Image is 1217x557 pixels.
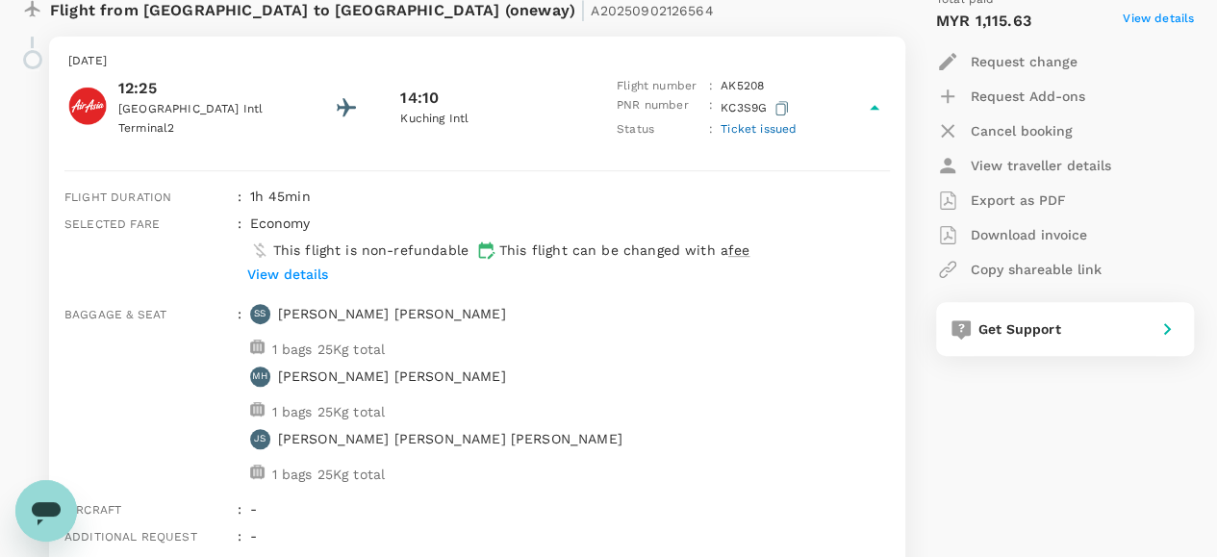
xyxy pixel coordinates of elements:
[230,206,241,296] div: :
[273,241,469,260] p: This flight is non-refundable
[617,77,701,96] p: Flight number
[250,340,265,354] img: baggage-icon
[250,214,311,233] p: economy
[230,519,241,545] div: :
[971,52,1078,71] p: Request change
[709,77,713,96] p: :
[617,120,701,139] p: Status
[936,114,1073,148] button: Cancel booking
[709,96,713,120] p: :
[68,87,107,125] img: AirAsia
[64,190,171,204] span: Flight duration
[230,296,241,492] div: :
[64,217,160,231] span: Selected fare
[242,492,890,519] div: -
[252,369,267,383] p: MH
[278,429,622,448] p: [PERSON_NAME] [PERSON_NAME] [PERSON_NAME]
[230,179,241,206] div: :
[242,260,333,289] button: View details
[118,77,292,100] p: 12:25
[254,432,266,445] p: JS
[278,367,506,386] p: [PERSON_NAME] [PERSON_NAME]
[721,96,793,120] p: KC3S9G
[936,148,1111,183] button: View traveller details
[400,87,439,110] p: 14:10
[971,260,1102,279] p: Copy shareable link
[709,120,713,139] p: :
[230,492,241,519] div: :
[936,44,1078,79] button: Request change
[936,10,1031,33] p: MYR 1,115.63
[936,79,1085,114] button: Request Add-ons
[971,121,1073,140] p: Cancel booking
[721,122,797,136] span: Ticket issued
[971,190,1066,210] p: Export as PDF
[278,304,506,323] p: [PERSON_NAME] [PERSON_NAME]
[971,225,1087,244] p: Download invoice
[617,96,701,120] p: PNR number
[254,307,266,320] p: SS
[936,183,1066,217] button: Export as PDF
[250,187,890,206] p: 1h 45min
[242,519,890,545] div: -
[64,530,197,544] span: Additional request
[118,100,292,119] p: [GEOGRAPHIC_DATA] Intl
[499,241,749,260] p: This flight can be changed with a
[591,3,713,18] span: A20250902126564
[978,321,1061,337] span: Get Support
[250,402,265,417] img: baggage-icon
[247,265,328,284] p: View details
[971,87,1085,106] p: Request Add-ons
[728,242,749,258] span: fee
[272,402,386,421] p: 1 bags 25Kg total
[721,77,764,96] p: AK 5208
[272,340,386,359] p: 1 bags 25Kg total
[250,465,265,479] img: baggage-icon
[118,119,292,139] p: Terminal 2
[272,465,386,484] p: 1 bags 25Kg total
[68,52,886,71] p: [DATE]
[64,308,166,321] span: Baggage & seat
[1123,10,1194,33] span: View details
[936,252,1102,287] button: Copy shareable link
[400,110,573,129] p: Kuching Intl
[15,480,77,542] iframe: Button to launch messaging window
[64,503,121,517] span: Aircraft
[936,217,1087,252] button: Download invoice
[971,156,1111,175] p: View traveller details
